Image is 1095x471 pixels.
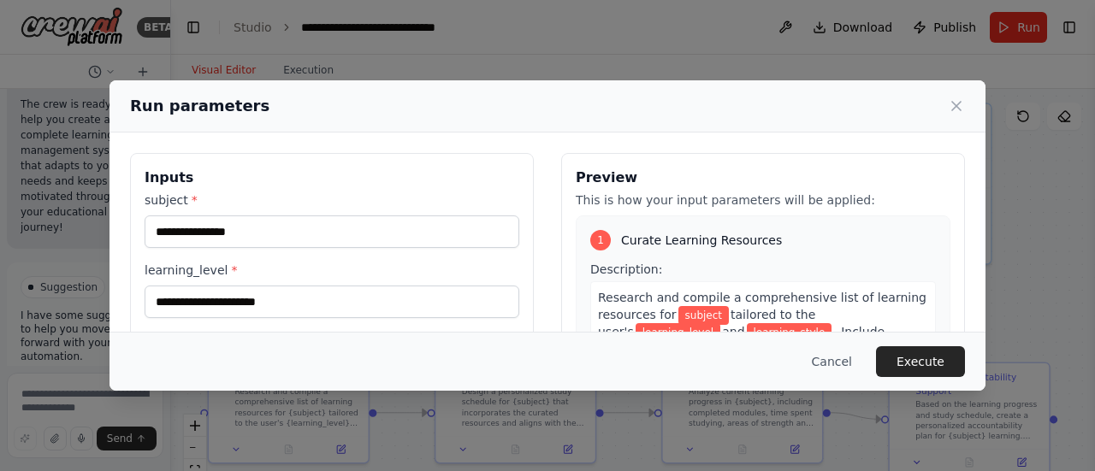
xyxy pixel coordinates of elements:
[590,262,662,276] span: Description:
[621,232,782,249] span: Curate Learning Resources
[636,323,721,342] span: Variable: learning_level
[747,323,832,342] span: Variable: learning_style
[576,191,950,209] p: This is how your input parameters will be applied:
[598,291,926,321] span: Research and compile a comprehensive list of learning resources for
[145,262,519,279] label: learning_level
[876,346,965,377] button: Execute
[590,230,611,250] div: 1
[576,168,950,188] h3: Preview
[145,168,519,188] h3: Inputs
[798,346,866,377] button: Cancel
[722,325,744,339] span: and
[145,191,519,209] label: subject
[678,306,730,325] span: Variable: subject
[130,94,269,118] h2: Run parameters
